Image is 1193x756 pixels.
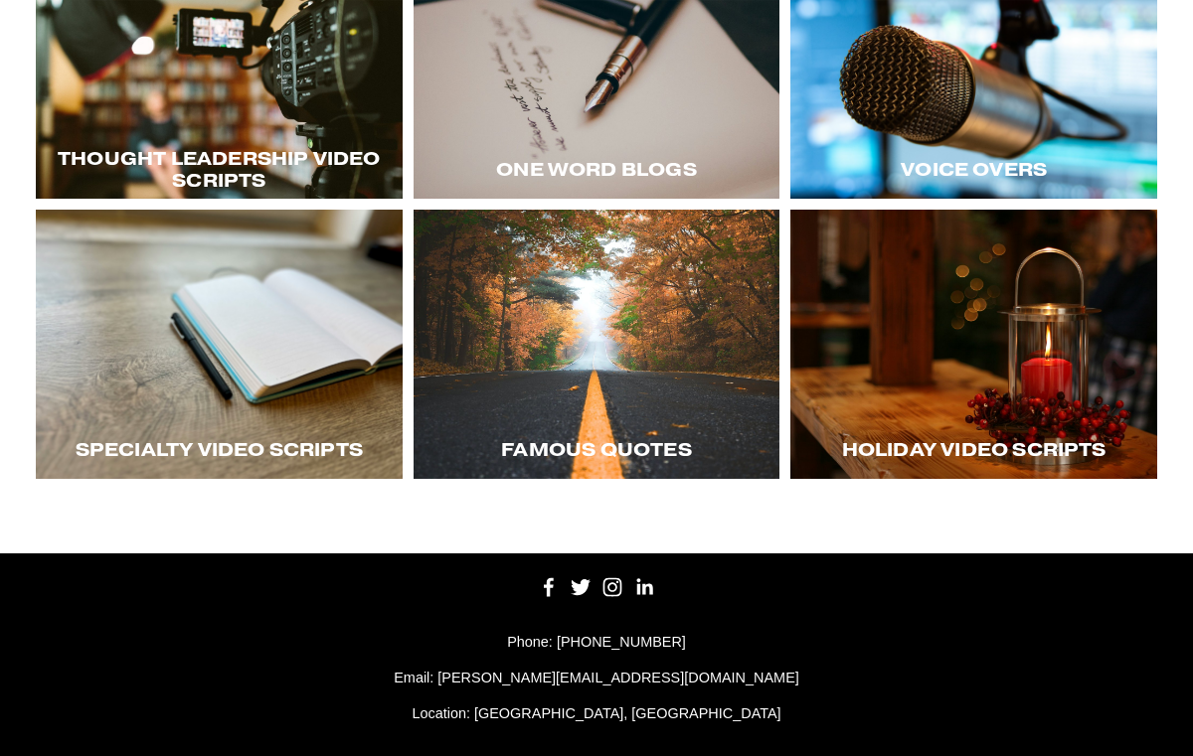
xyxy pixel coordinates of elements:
[539,577,559,597] a: Facebook
[842,437,1107,461] span: Holiday Video Scripts
[36,667,1157,689] p: Email: [PERSON_NAME][EMAIL_ADDRESS][DOMAIN_NAME]
[76,437,363,461] span: Specialty Video Scripts
[602,577,622,597] a: Instagram
[36,702,1157,725] p: Location: [GEOGRAPHIC_DATA], [GEOGRAPHIC_DATA]
[901,157,1047,181] span: Voice Overs
[496,157,697,181] span: One word blogs
[36,631,1157,654] p: Phone: [PHONE_NUMBER]
[634,577,654,597] a: LinkedIn
[571,577,591,597] a: Twitter
[501,437,691,461] span: Famous Quotes
[58,146,385,192] span: Thought LEadership Video Scripts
